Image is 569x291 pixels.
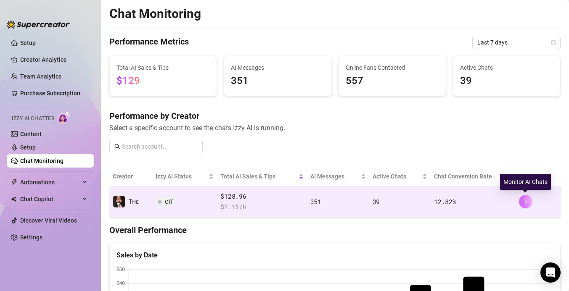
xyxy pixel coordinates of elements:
[217,167,307,186] th: Total AI Sales & Tips
[109,123,561,133] span: Select a specific account to see the chats Izzy AI is running.
[500,174,551,190] div: Monitor AI Chats
[20,234,42,241] a: Settings
[20,53,87,66] a: Creator Analytics
[20,157,64,164] a: Chat Monitoring
[346,73,439,89] span: 557
[460,73,553,89] span: 39
[20,73,61,80] a: Team Analytics
[109,6,201,22] h2: Chat Monitoring
[58,111,71,123] img: AI Chatter
[310,172,359,181] span: AI Messages
[231,73,324,89] span: 351
[307,167,369,186] th: AI Messages
[310,197,321,206] span: 351
[20,87,87,100] a: Purchase Subscription
[7,20,70,29] img: logo-BBDzfeDw.svg
[220,191,303,202] span: $128.96
[116,250,553,260] div: Sales by Date
[113,196,125,207] img: Tʜᴇ
[20,176,80,189] span: Automations
[373,172,421,181] span: Active Chats
[116,63,210,72] span: Total AI Sales & Tips
[11,179,18,186] span: thunderbolt
[434,197,456,206] span: 12.82 %
[114,144,120,149] span: search
[431,167,516,186] th: Chat Conversion Rate
[523,199,529,204] span: right
[165,199,173,205] span: Off
[477,36,556,49] span: Last 7 days
[116,75,140,87] span: $129
[373,197,380,206] span: 39
[460,63,553,72] span: Active Chats
[109,110,561,122] h4: Performance by Creator
[519,195,532,208] button: right
[156,172,207,181] span: Izzy AI Status
[220,202,303,212] span: $ 2.15 /h
[109,167,152,186] th: Creator
[220,172,296,181] span: Total AI Sales & Tips
[20,144,36,151] a: Setup
[109,224,561,236] h4: Overall Performance
[369,167,431,186] th: Active Chats
[122,142,198,151] input: Search account...
[346,63,439,72] span: Online Fans Contacted
[20,192,80,206] span: Chat Copilot
[551,40,556,45] span: calendar
[20,39,36,46] a: Setup
[231,63,324,72] span: AI Messages
[20,217,77,224] a: Discover Viral Videos
[109,36,189,49] h4: Performance Metrics
[11,196,16,202] img: Chat Copilot
[12,115,54,123] span: Izzy AI Chatter
[540,262,561,283] div: Open Intercom Messenger
[129,198,139,205] span: Tʜᴇ
[152,167,217,186] th: Izzy AI Status
[20,131,42,137] a: Content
